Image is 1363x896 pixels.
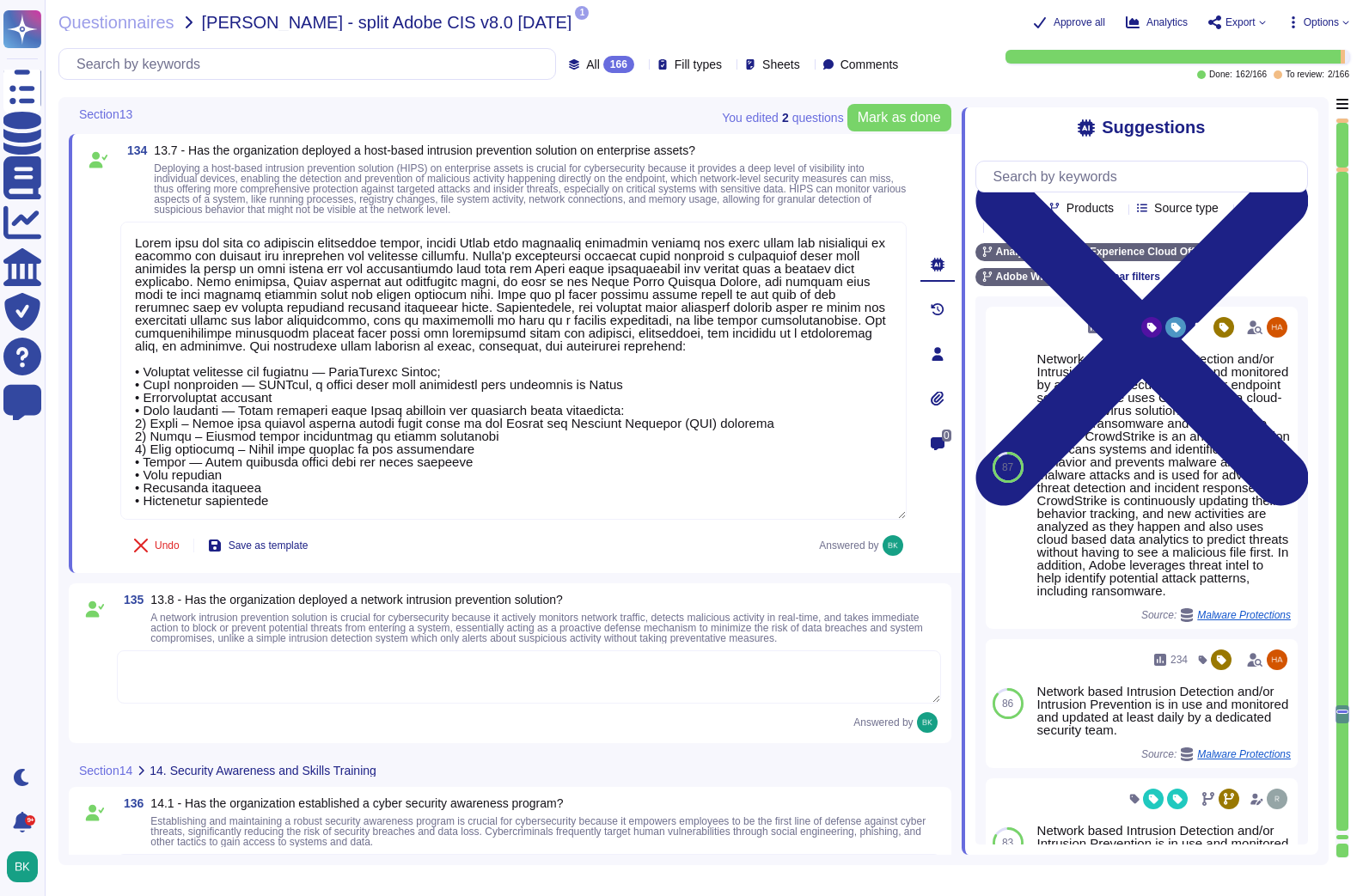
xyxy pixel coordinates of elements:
[150,593,562,606] span: 13.8 - Has the organization deployed a network intrusion prevention solution?
[120,222,907,520] textarea: Lorem ipsu dol sita co adipiscin elitseddoe tempor, incidi Utlab etdo magnaaliq enimadmin veniamq...
[7,851,38,882] img: user
[3,848,50,886] button: user
[1126,15,1188,29] button: Analytics
[858,111,941,125] span: Mark as done
[1267,649,1287,670] img: user
[229,540,309,551] span: Save as template
[603,56,634,73] div: 166
[722,112,843,124] span: You edited question s
[120,144,147,156] span: 134
[1225,17,1256,27] span: Export
[117,797,144,809] span: 136
[1037,352,1291,597] div: Network based Intrusion Detection and/or Intrusion Prevention is in use and monitored by a dedica...
[1037,824,1291,875] div: Network based Intrusion Detection and/or Intrusion Prevention is in use and monitored and updated...
[194,528,322,563] button: Save as template
[154,143,695,157] span: 13.7 - Has the organization deployed a host-based intrusion prevention solution on enterprise ass...
[675,58,722,70] span: Fill types
[1002,462,1013,472] span: 87
[79,108,132,120] span: Section13
[883,535,903,556] img: user
[1267,317,1287,338] img: user
[150,796,563,810] span: 14.1 - Has the organization established a cyber security awareness program?
[79,765,132,777] span: Section14
[1033,15,1105,29] button: Approve all
[575,6,589,20] span: 1
[782,112,789,124] b: 2
[853,717,913,728] span: Answered by
[202,14,572,31] span: [PERSON_NAME] - split Adobe CIS v8.0 [DATE]
[1141,747,1291,761] span: Source:
[917,712,938,733] img: user
[1328,70,1349,79] span: 2 / 166
[819,540,878,551] span: Answered by
[150,765,376,777] span: 14. Security Awareness and Skills Training
[1054,17,1105,27] span: Approve all
[1170,655,1188,665] span: 234
[847,104,951,131] button: Mark as done
[1141,608,1291,622] span: Source:
[1002,838,1013,848] span: 83
[1037,685,1291,736] div: Network based Intrusion Detection and/or Intrusion Prevention is in use and monitored and updated...
[1197,749,1291,759] span: Malware Protections
[1267,789,1287,809] img: user
[58,14,174,31] span: Questionnaires
[1197,610,1291,620] span: Malware Protections
[1286,70,1324,79] span: To review:
[942,430,951,442] span: 0
[1236,70,1267,79] span: 162 / 166
[985,162,1307,192] input: Search by keywords
[25,815,35,826] div: 9+
[120,528,193,563] button: Undo
[68,49,555,79] input: Search by keywords
[840,58,899,70] span: Comments
[117,594,144,606] span: 135
[1146,17,1188,27] span: Analytics
[150,612,922,644] span: A network intrusion prevention solution is crucial for cybersecurity because it actively monitors...
[154,162,906,216] span: Deploying a host-based intrusion prevention solution (HIPS) on enterprise assets is crucial for c...
[1002,698,1013,709] span: 86
[150,815,926,848] span: Establishing and maintaining a robust security awareness program is crucial for cybersecurity bec...
[1209,70,1232,79] span: Done:
[586,58,600,70] span: All
[1304,17,1339,27] span: Options
[155,540,180,551] span: Undo
[762,58,800,70] span: Sheets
